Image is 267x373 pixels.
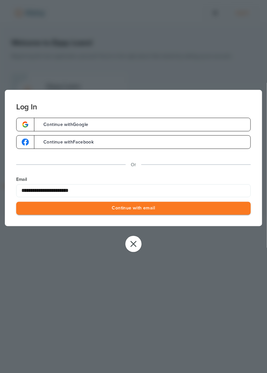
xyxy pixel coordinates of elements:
[22,121,29,128] img: google-logo
[125,236,142,252] button: Close
[37,140,94,144] span: Continue with Facebook
[16,135,251,149] a: google-logoContinue withFacebook
[16,202,251,215] button: Continue with email
[22,139,29,146] img: google-logo
[131,161,136,169] p: Or
[16,90,251,111] h3: Log In
[16,176,251,183] label: Email
[16,118,251,131] a: google-logoContinue withGoogle
[16,184,251,197] input: Email Address
[37,122,88,127] span: Continue with Google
